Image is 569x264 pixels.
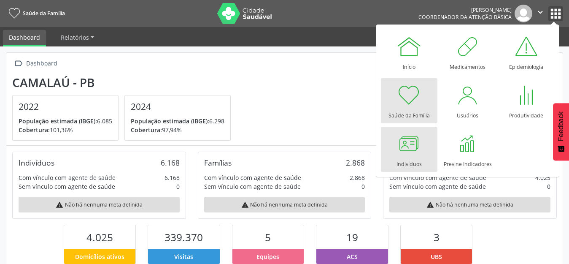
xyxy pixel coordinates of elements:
[440,127,496,172] a: Previne Indicadores
[389,182,486,191] div: Sem vínculo com agente de saúde
[361,182,365,191] div: 0
[256,252,279,261] span: Equipes
[389,197,550,212] div: Não há nenhuma meta definida
[440,78,496,123] a: Usuários
[19,117,112,125] p: 6.085
[204,197,365,212] div: Não há nenhuma meta definida
[381,127,437,172] a: Indivíduos
[498,78,555,123] a: Produtividade
[19,125,112,134] p: 101,36%
[23,10,65,17] span: Saúde da Família
[346,230,358,244] span: 19
[498,30,555,75] a: Epidemiologia
[161,158,180,167] div: 6.168
[174,252,193,261] span: Visitas
[19,158,54,167] div: Indivíduos
[131,125,224,134] p: 97,94%
[176,182,180,191] div: 0
[553,103,569,161] button: Feedback - Mostrar pesquisa
[535,173,550,182] div: 4.025
[164,230,203,244] span: 339.370
[164,173,180,182] div: 6.168
[19,197,180,212] div: Não há nenhuma meta definida
[265,230,271,244] span: 5
[12,76,237,90] div: Camalaú - PB
[131,101,224,112] h4: 2024
[381,78,437,123] a: Saúde da Família
[557,112,565,141] span: Feedback
[3,30,46,46] a: Dashboard
[350,173,365,182] div: 2.868
[61,33,89,41] span: Relatórios
[434,230,440,244] span: 3
[204,173,301,182] div: Com vínculo com agente de saúde
[24,57,59,70] div: Dashboard
[12,57,24,70] i: 
[131,126,162,134] span: Cobertura:
[426,201,434,209] i: warning
[19,182,115,191] div: Sem vínculo com agente de saúde
[548,6,563,21] button: apps
[12,57,59,70] a:  Dashboard
[204,158,232,167] div: Famílias
[346,158,365,167] div: 2.868
[381,30,437,75] a: Início
[440,30,496,75] a: Medicamentos
[55,30,100,45] a: Relatórios
[56,201,63,209] i: warning
[431,252,442,261] span: UBS
[131,117,209,125] span: População estimada (IBGE):
[204,182,301,191] div: Sem vínculo com agente de saúde
[347,252,358,261] span: ACS
[241,201,249,209] i: warning
[75,252,124,261] span: Domicílios ativos
[19,126,50,134] span: Cobertura:
[6,6,65,20] a: Saúde da Família
[536,8,545,17] i: 
[19,101,112,112] h4: 2022
[515,5,532,22] img: img
[418,6,512,14] div: [PERSON_NAME]
[547,182,550,191] div: 0
[389,173,486,182] div: Com vínculo com agente de saúde
[532,5,548,22] button: 
[86,230,113,244] span: 4.025
[418,14,512,21] span: Coordenador da Atenção Básica
[131,117,224,125] p: 6.298
[19,173,116,182] div: Com vínculo com agente de saúde
[19,117,97,125] span: População estimada (IBGE):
